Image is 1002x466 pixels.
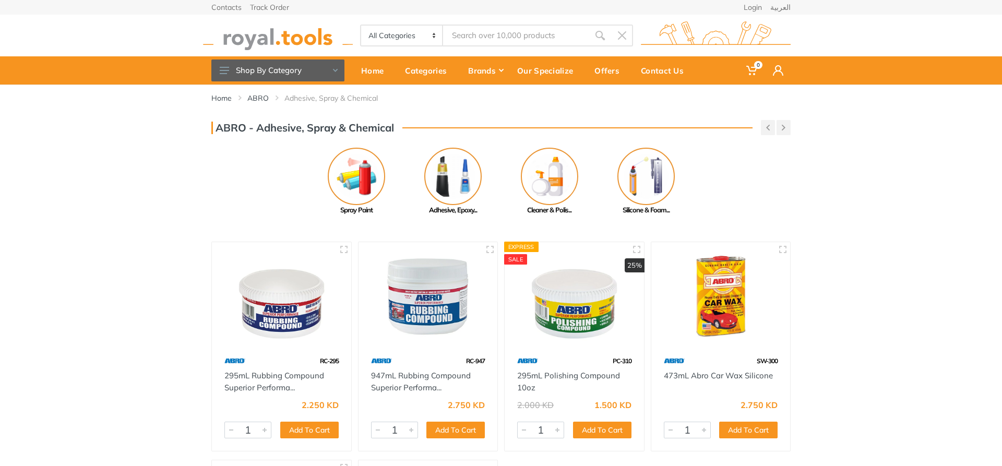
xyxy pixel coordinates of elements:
[587,59,634,81] div: Offers
[443,25,589,46] input: Site search
[211,4,242,11] a: Contacts
[371,352,392,370] img: 7.webp
[354,59,398,81] div: Home
[514,252,635,342] img: Royal Tools - 295mL Polishing Compound 10oz
[308,148,404,216] a: Spray Paint
[504,242,539,252] div: Express
[448,401,485,409] div: 2.750 KD
[634,56,698,85] a: Contact Us
[770,4,791,11] a: العربية
[501,205,598,216] div: Cleaner & Polis...
[587,56,634,85] a: Offers
[719,422,778,438] button: Add To Cart
[328,148,385,205] img: Royal - Spray Paint
[224,371,324,392] a: 295mL Rubbing Compound Superior Performa...
[510,59,587,81] div: Our Specialize
[354,56,398,85] a: Home
[203,21,353,50] img: royal.tools Logo
[424,148,482,205] img: Royal - Adhesive, Epoxy, & Resin
[398,56,461,85] a: Categories
[250,4,289,11] a: Track Order
[613,357,631,365] span: PC-310
[517,401,554,409] div: 2.000 KD
[594,401,631,409] div: 1.500 KD
[598,148,694,216] a: Silicone & Foam...
[617,148,675,205] img: Royal - Silicone & Foam
[284,93,378,103] a: Adhesive, Spray & Chemical
[368,252,488,342] img: Royal Tools - 947mL Rubbing Compound Superior Performance 32OZ
[466,357,485,365] span: RC-947
[404,148,501,216] a: Adhesive, Epoxy...
[320,357,339,365] span: RC-295
[661,252,781,342] img: Royal Tools - 473mL Abro Car Wax Silicone
[744,4,762,11] a: Login
[573,422,631,438] button: Add To Cart
[426,422,485,438] button: Add To Cart
[641,21,791,50] img: royal.tools Logo
[302,401,339,409] div: 2.250 KD
[361,26,443,45] select: Category
[461,59,510,81] div: Brands
[501,148,598,216] a: Cleaner & Polis...
[757,357,778,365] span: SW-300
[224,352,245,370] img: 7.webp
[754,61,762,69] span: 0
[739,56,766,85] a: 0
[510,56,587,85] a: Our Specialize
[308,205,404,216] div: Spray Paint
[625,258,645,273] div: 25%
[521,148,578,205] img: Royal - Cleaner & Polish
[504,254,527,265] div: SALE
[664,352,685,370] img: 7.webp
[517,371,620,392] a: 295mL Polishing Compound 10oz
[211,93,791,103] nav: breadcrumb
[211,93,232,103] a: Home
[371,371,471,392] a: 947mL Rubbing Compound Superior Performa...
[598,205,694,216] div: Silicone & Foam...
[664,371,773,380] a: 473mL Abro Car Wax Silicone
[280,422,339,438] button: Add To Cart
[221,252,342,342] img: Royal Tools - 295mL Rubbing Compound Superior Performance 10 OZ
[211,122,394,134] h3: ABRO - Adhesive, Spray & Chemical
[517,352,538,370] img: 7.webp
[247,93,269,103] a: ABRO
[211,59,344,81] button: Shop By Category
[634,59,698,81] div: Contact Us
[398,59,461,81] div: Categories
[741,401,778,409] div: 2.750 KD
[404,205,501,216] div: Adhesive, Epoxy...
